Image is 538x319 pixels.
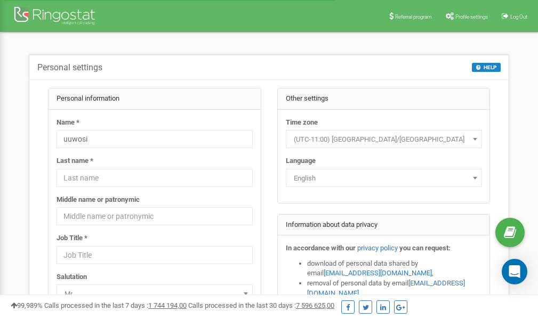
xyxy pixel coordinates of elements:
span: English [290,171,478,186]
span: Log Out [510,14,527,20]
span: Calls processed in the last 30 days : [188,301,334,309]
span: 99,989% [11,301,43,309]
span: (UTC-11:00) Pacific/Midway [286,130,482,148]
span: Referral program [395,14,432,20]
label: Job Title * [57,233,87,243]
u: 1 744 194,00 [148,301,187,309]
input: Last name [57,169,253,187]
strong: In accordance with our [286,244,356,252]
button: HELP [472,63,501,72]
a: [EMAIL_ADDRESS][DOMAIN_NAME] [324,269,432,277]
div: Open Intercom Messenger [502,259,527,284]
input: Job Title [57,246,253,264]
span: Profile settings [455,14,488,20]
input: Middle name or patronymic [57,207,253,225]
li: download of personal data shared by email , [307,259,482,279]
a: privacy policy [357,244,398,252]
span: Mr. [60,287,249,301]
li: removal of personal data by email , [307,279,482,298]
span: (UTC-11:00) Pacific/Midway [290,132,478,147]
div: Information about data privacy [278,215,490,236]
span: English [286,169,482,187]
label: Salutation [57,272,87,282]
span: Calls processed in the last 7 days : [44,301,187,309]
input: Name [57,130,253,148]
strong: you can request: [399,244,451,252]
label: Last name * [57,156,93,166]
u: 7 596 625,00 [296,301,334,309]
label: Name * [57,118,79,128]
div: Other settings [278,88,490,110]
h5: Personal settings [37,63,102,72]
label: Language [286,156,316,166]
label: Middle name or patronymic [57,195,140,205]
label: Time zone [286,118,318,128]
div: Personal information [49,88,261,110]
span: Mr. [57,284,253,302]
